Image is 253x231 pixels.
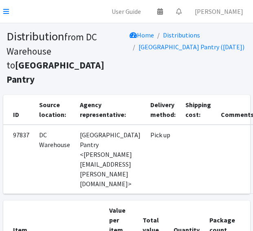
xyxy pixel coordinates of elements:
[7,31,104,85] small: from DC Warehouse to
[145,95,180,125] th: Delivery method:
[3,95,34,125] th: ID
[130,31,154,39] a: Home
[105,3,147,20] a: User Guide
[7,29,124,86] h1: Distribution
[145,125,180,194] td: Pick up
[75,95,145,125] th: Agency representative:
[188,3,250,20] a: [PERSON_NAME]
[180,95,216,125] th: Shipping cost:
[139,43,244,51] a: [GEOGRAPHIC_DATA] Pantry ([DATE])
[34,95,75,125] th: Source location:
[3,125,34,194] td: 97837
[7,59,104,85] b: [GEOGRAPHIC_DATA] Pantry
[34,125,75,194] td: DC Warehouse
[163,31,200,39] a: Distributions
[75,125,145,194] td: [GEOGRAPHIC_DATA] Pantry <[PERSON_NAME][EMAIL_ADDRESS][PERSON_NAME][DOMAIN_NAME]>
